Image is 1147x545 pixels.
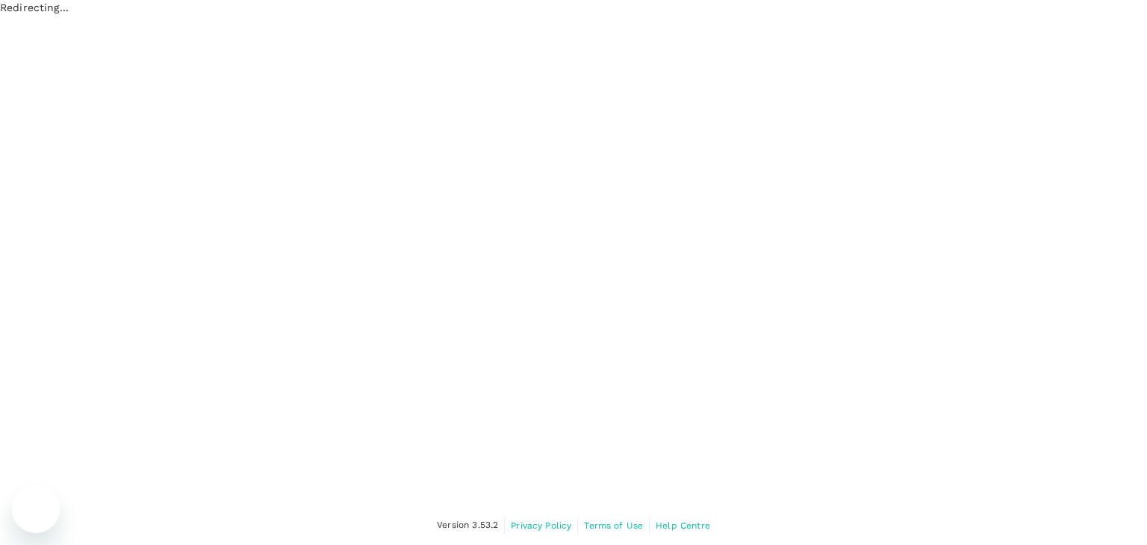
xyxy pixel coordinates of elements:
[511,520,571,531] span: Privacy Policy
[12,485,60,533] iframe: Button to launch messaging window
[584,520,643,531] span: Terms of Use
[656,517,710,534] a: Help Centre
[511,517,571,534] a: Privacy Policy
[437,518,498,533] span: Version 3.53.2
[584,517,643,534] a: Terms of Use
[656,520,710,531] span: Help Centre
